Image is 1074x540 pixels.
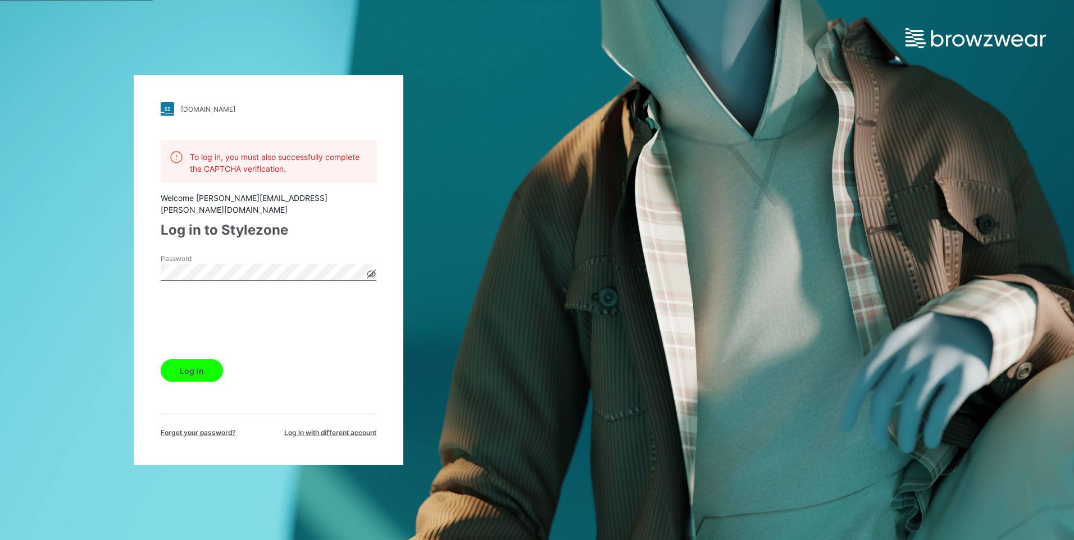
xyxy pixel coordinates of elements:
label: Password [161,254,239,264]
span: Forget your password? [161,428,236,438]
img: stylezone-logo.562084cfcfab977791bfbf7441f1a819.svg [161,102,174,116]
div: [DOMAIN_NAME] [181,105,235,113]
button: Log in [161,359,223,382]
span: Log in with different account [284,428,376,438]
div: Log in to Stylezone [161,220,376,240]
iframe: reCAPTCHA [161,298,331,341]
img: browzwear-logo.e42bd6dac1945053ebaf764b6aa21510.svg [905,28,1046,48]
a: [DOMAIN_NAME] [161,102,376,116]
p: To log in, you must also successfully complete the CAPTCHA verification. [190,151,367,175]
img: alert.76a3ded3c87c6ed799a365e1fca291d4.svg [170,150,183,164]
div: Welcome [PERSON_NAME][EMAIL_ADDRESS][PERSON_NAME][DOMAIN_NAME] [161,192,376,216]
